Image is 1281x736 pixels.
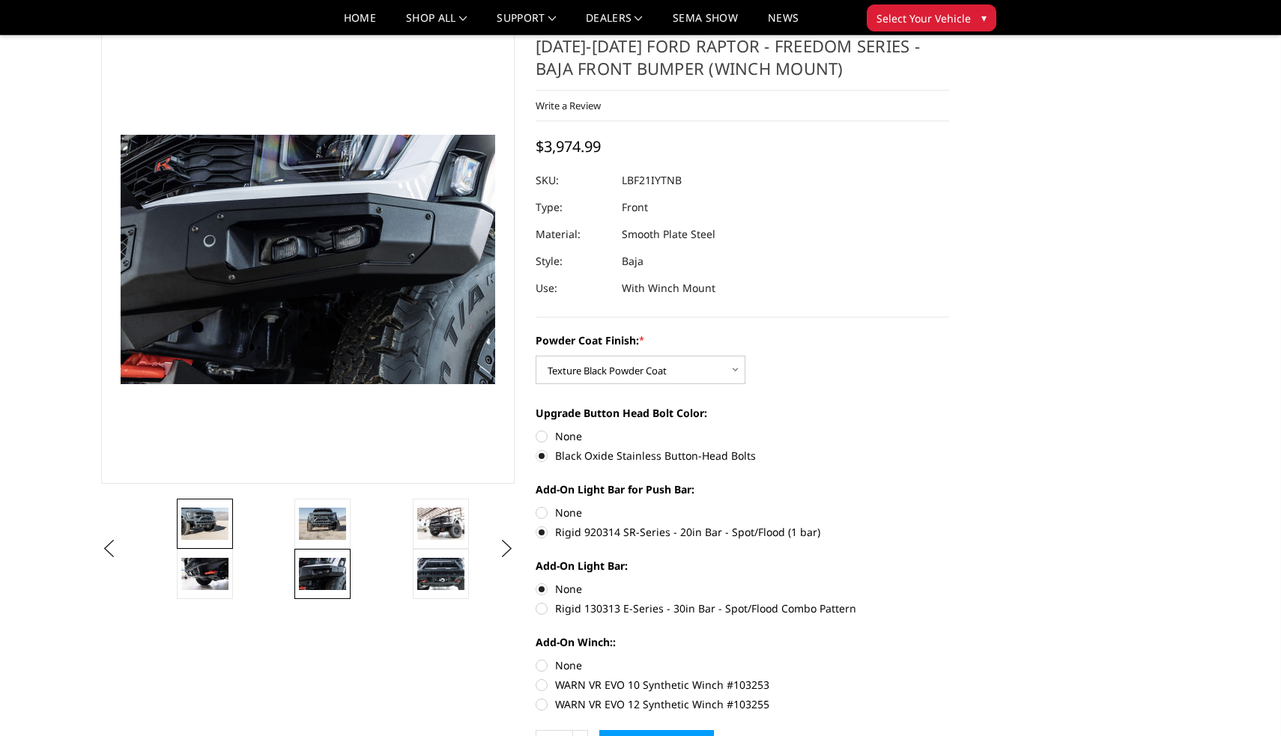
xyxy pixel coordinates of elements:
[536,248,611,275] dt: Style:
[768,13,799,34] a: News
[536,524,949,540] label: Rigid 920314 SR-Series - 20in Bar - Spot/Flood (1 bar)
[622,194,648,221] dd: Front
[496,538,518,560] button: Next
[536,481,949,497] label: Add-On Light Bar for Push Bar:
[299,508,346,539] img: 2021-2025 Ford Raptor - Freedom Series - Baja Front Bumper (winch mount)
[536,194,611,221] dt: Type:
[586,13,643,34] a: Dealers
[344,13,376,34] a: Home
[536,34,949,91] h1: [DATE]-[DATE] Ford Raptor - Freedom Series - Baja Front Bumper (winch mount)
[536,558,949,574] label: Add-On Light Bar:
[673,13,738,34] a: SEMA Show
[622,248,643,275] dd: Baja
[536,405,949,421] label: Upgrade Button Head Bolt Color:
[536,167,611,194] dt: SKU:
[536,332,949,348] label: Powder Coat Finish:
[299,558,346,589] img: 2021-2025 Ford Raptor - Freedom Series - Baja Front Bumper (winch mount)
[622,275,715,302] dd: With Winch Mount
[417,558,464,589] img: 2021-2025 Ford Raptor - Freedom Series - Baja Front Bumper (winch mount)
[97,538,120,560] button: Previous
[536,581,949,597] label: None
[536,221,611,248] dt: Material:
[536,634,949,650] label: Add-On Winch::
[536,99,601,112] a: Write a Review
[536,136,601,156] span: $3,974.99
[622,221,715,248] dd: Smooth Plate Steel
[981,10,987,25] span: ▾
[417,508,464,539] img: 2021-2025 Ford Raptor - Freedom Series - Baja Front Bumper (winch mount)
[181,558,228,589] img: 2021-2025 Ford Raptor - Freedom Series - Baja Front Bumper (winch mount)
[536,696,949,712] label: WARN VR EVO 12 Synthetic Winch #103255
[867,4,996,31] button: Select Your Vehicle
[536,505,949,520] label: None
[497,13,556,34] a: Support
[536,448,949,463] label: Black Oxide Stainless Button-Head Bolts
[622,167,682,194] dd: LBF21IYTNB
[536,428,949,444] label: None
[181,508,228,539] img: 2021-2025 Ford Raptor - Freedom Series - Baja Front Bumper (winch mount)
[536,657,949,673] label: None
[536,600,949,616] label: Rigid 130313 E-Series - 30in Bar - Spot/Flood Combo Pattern
[1206,664,1281,736] iframe: Chat Widget
[536,275,611,302] dt: Use:
[876,10,971,26] span: Select Your Vehicle
[101,34,515,484] a: 2021-2025 Ford Raptor - Freedom Series - Baja Front Bumper (winch mount)
[406,13,467,34] a: shop all
[536,677,949,693] label: WARN VR EVO 10 Synthetic Winch #103253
